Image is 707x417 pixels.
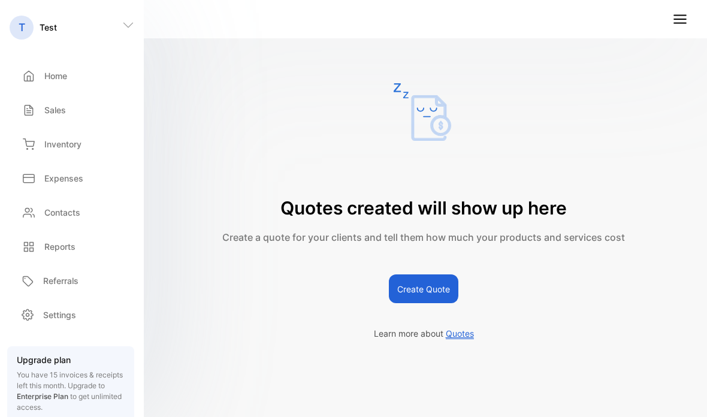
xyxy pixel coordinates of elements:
p: Referrals [43,274,78,287]
p: Test [40,21,57,34]
p: Contacts [44,206,80,219]
p: Create a quote for your clients and tell them how much your products and services cost [222,230,625,244]
p: Reports [44,240,75,253]
p: Sales [44,104,66,116]
span: Quotes [446,328,474,339]
p: Settings [43,309,76,321]
button: Open LiveChat chat widget [10,5,46,41]
span: Upgrade to to get unlimited access. [17,381,122,412]
p: Quotes created will show up here [222,195,625,222]
p: You have 15 invoices & receipts left this month. [17,370,125,413]
p: Expenses [44,172,83,185]
p: Learn more about [374,327,474,340]
button: Create Quote [389,274,458,303]
p: Inventory [44,138,81,150]
img: empty state [394,82,454,142]
p: T [19,20,25,35]
span: Enterprise Plan [17,392,68,401]
p: Upgrade plan [17,353,125,366]
p: Home [44,69,67,82]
